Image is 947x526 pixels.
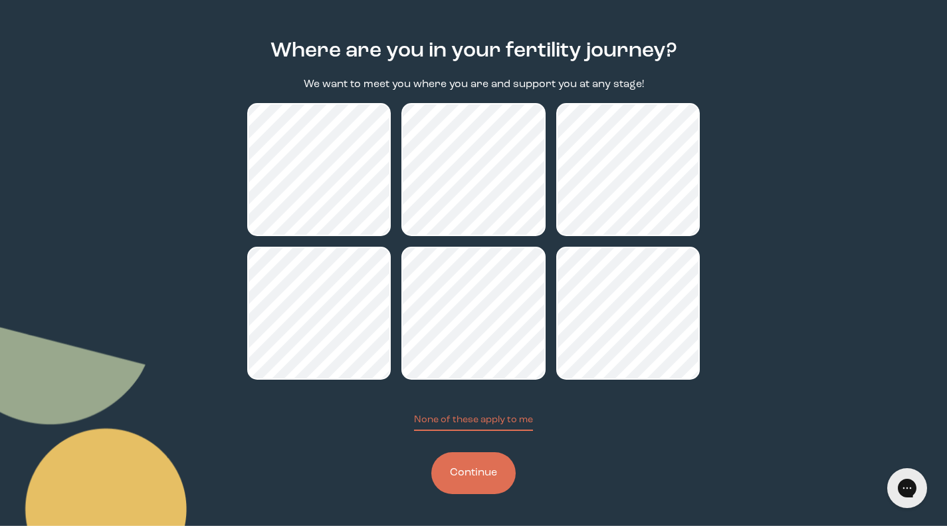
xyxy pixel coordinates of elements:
[881,463,934,513] iframe: Gorgias live chat messenger
[270,36,677,66] h2: Where are you in your fertility journey?
[431,452,516,494] button: Continue
[304,77,644,92] p: We want to meet you where you are and support you at any stage!
[414,413,533,431] button: None of these apply to me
